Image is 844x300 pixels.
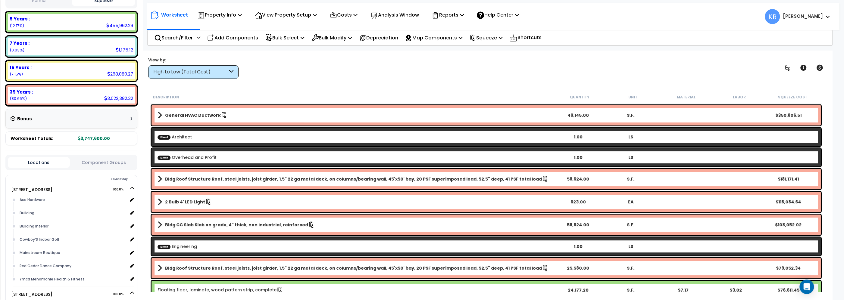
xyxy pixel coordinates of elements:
div: 1,175.12 [116,47,133,53]
a: Assembly Title [158,221,552,229]
small: Unit [628,95,637,100]
small: Material [677,95,696,100]
p: View Property Setup [255,11,317,19]
b: General HVAC Ductwork [165,112,221,118]
span: ICost [158,244,170,249]
div: 623.00 [552,199,605,205]
p: Search/Filter [154,34,193,42]
a: Custom Item [158,154,217,160]
div: Open Intercom Messenger [799,280,814,294]
small: (80.65%) [10,96,27,101]
div: Building [18,209,127,217]
small: Quantity [570,95,589,100]
div: S.F. [605,222,657,228]
div: 58,624.00 [552,176,605,182]
b: 39 Years : [10,89,33,95]
p: Add Components [207,34,258,42]
div: $76,611.45 [762,287,815,293]
a: [STREET_ADDRESS] 100.0% [11,187,52,193]
div: $79,052.34 [762,265,815,271]
p: Analysis Window [370,11,419,19]
small: (0.03%) [10,48,24,53]
a: Custom Item [158,134,192,140]
small: Labor [733,95,746,100]
div: S.F. [605,176,657,182]
b: [PERSON_NAME] [783,13,823,19]
b: 15 Years : [10,64,32,71]
span: 100.0% [113,186,129,193]
span: 100.0% [113,291,129,298]
a: [STREET_ADDRESS] 100.0% [11,291,52,297]
div: 25,580.00 [552,265,605,271]
div: 3,022,382.32 [104,95,133,101]
button: Component Groups [73,159,135,166]
b: 5 Years : [10,16,30,22]
div: $108,052.02 [762,222,815,228]
p: Worksheet [161,11,188,19]
div: $181,171.41 [762,176,815,182]
div: Ymca Menomonie Health & Fitness [18,276,127,283]
div: Ace Hardware [18,196,127,203]
div: Cowboy'S Indoor Golf [18,236,127,243]
span: ICost [158,135,170,139]
div: $350,806.51 [762,112,815,118]
b: 7 Years : [10,40,30,46]
b: Bldg Roof Structure Roof, steel joists, joist girder, 1.5" 22 ga metal deck, on columns/bearing w... [165,265,542,271]
small: (7.15%) [10,72,23,77]
button: Locations [8,157,70,168]
small: (12.17%) [10,23,24,28]
div: Add Components [204,31,261,45]
a: Individual Item [158,287,283,293]
div: Red Cedar Dance Company [18,262,127,270]
div: 58,624.00 [552,222,605,228]
div: Mainstream Boutique [18,249,127,256]
div: View by: [148,57,239,63]
div: Building Interior [18,223,127,230]
p: Bulk Modify [311,34,352,42]
div: Ownership [18,176,137,183]
div: Depreciation [356,31,401,45]
div: LS [605,154,657,160]
a: Custom Item [158,243,197,249]
span: ICost [158,155,170,160]
div: $7.17 [657,287,710,293]
div: $118,084.64 [762,199,815,205]
a: Assembly Title [158,175,552,183]
div: $3.02 [710,287,762,293]
span: Worksheet Totals: [11,135,53,141]
small: Squeeze Cost [778,95,807,100]
div: 24,177.20 [552,287,605,293]
div: 455,962.29 [106,22,133,29]
div: 1.00 [552,134,605,140]
a: Assembly Title [158,111,552,119]
div: EA [605,199,657,205]
h3: Bonus [17,116,32,122]
p: Reports [432,11,464,19]
div: S.F. [605,265,657,271]
div: High to Low (Total Cost) [153,69,228,76]
b: 2 Bulb 4' LED Light [165,199,205,205]
p: Squeeze [469,34,502,42]
span: KR [765,9,780,24]
p: Shortcuts [509,33,541,42]
p: Depreciation [359,34,398,42]
p: Bulk Select [265,34,305,42]
a: Assembly Title [158,198,552,206]
b: Bldg CC Slab Slab on grade, 4" thick, non industrial, reinforced [165,222,308,228]
div: 1.00 [552,243,605,249]
p: Costs [330,11,358,19]
small: Description [153,95,179,100]
div: S.F. [605,287,657,293]
p: Map Components [405,34,462,42]
p: Help Center [477,11,519,19]
div: LS [605,134,657,140]
div: 1.00 [552,154,605,160]
div: 49,145.00 [552,112,605,118]
div: Shortcuts [506,30,545,45]
div: LS [605,243,657,249]
div: S.F. [605,112,657,118]
p: Property Info [198,11,242,19]
b: 3,747,600.00 [78,135,110,141]
a: Assembly Title [158,264,552,272]
div: 268,080.27 [107,71,133,77]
